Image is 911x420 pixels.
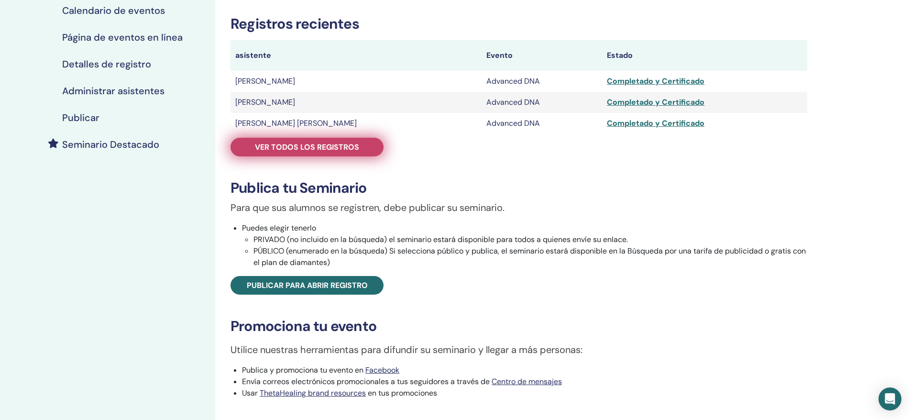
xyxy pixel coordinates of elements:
a: Publicar para abrir registro [230,276,384,295]
th: Evento [482,40,603,71]
h4: Administrar asistentes [62,85,165,97]
li: Usar en tus promociones [242,387,807,399]
div: Completado y Certificado [607,76,802,87]
th: asistente [230,40,482,71]
div: Completado y Certificado [607,97,802,108]
td: Advanced DNA [482,92,603,113]
h4: Publicar [62,112,99,123]
td: [PERSON_NAME] [230,71,482,92]
span: Ver todos los registros [255,142,359,152]
a: ThetaHealing brand resources [260,388,366,398]
div: Completado y Certificado [607,118,802,129]
th: Estado [602,40,807,71]
h4: Detalles de registro [62,58,151,70]
h3: Registros recientes [230,15,807,33]
li: PRIVADO (no incluido en la búsqueda) el seminario estará disponible para todos a quienes envíe su... [253,234,807,245]
li: Envía correos electrónicos promocionales a tus seguidores a través de [242,376,807,387]
h4: Calendario de eventos [62,5,165,16]
p: Para que sus alumnos se registren, debe publicar su seminario. [230,200,807,215]
p: Utilice nuestras herramientas para difundir su seminario y llegar a más personas: [230,343,807,357]
h3: Promociona tu evento [230,318,807,335]
td: [PERSON_NAME] [230,92,482,113]
h4: Página de eventos en línea [62,32,183,43]
li: Publica y promociona tu evento en [242,365,807,376]
li: Puedes elegir tenerlo [242,222,807,268]
a: Ver todos los registros [230,138,384,156]
span: Publicar para abrir registro [247,280,368,290]
a: Facebook [365,365,399,375]
li: PÚBLICO (enumerado en la búsqueda) Si selecciona público y publica, el seminario estará disponibl... [253,245,807,268]
td: Advanced DNA [482,71,603,92]
td: Advanced DNA [482,113,603,134]
a: Centro de mensajes [492,376,562,387]
td: [PERSON_NAME] [PERSON_NAME] [230,113,482,134]
div: Open Intercom Messenger [878,387,901,410]
h4: Seminario Destacado [62,139,159,150]
h3: Publica tu Seminario [230,179,807,197]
